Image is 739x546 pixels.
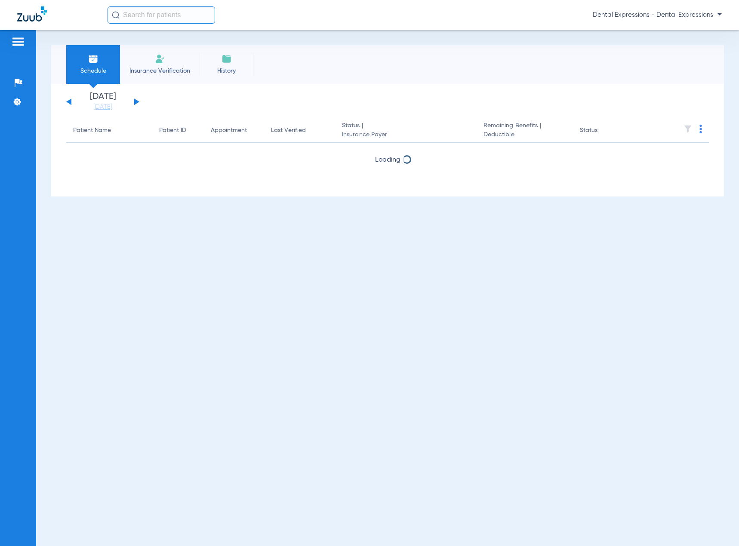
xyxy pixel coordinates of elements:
[73,126,111,135] div: Patient Name
[206,67,247,75] span: History
[155,54,165,64] img: Manual Insurance Verification
[73,126,145,135] div: Patient Name
[77,103,129,111] a: [DATE]
[573,119,631,143] th: Status
[335,119,477,143] th: Status |
[684,125,692,133] img: filter.svg
[108,6,215,24] input: Search for patients
[88,54,99,64] img: Schedule
[112,11,120,19] img: Search Icon
[211,126,247,135] div: Appointment
[271,126,328,135] div: Last Verified
[73,67,114,75] span: Schedule
[375,179,400,186] span: Loading
[593,11,722,19] span: Dental Expressions - Dental Expressions
[271,126,306,135] div: Last Verified
[375,156,400,163] span: Loading
[483,130,566,139] span: Deductible
[477,119,573,143] th: Remaining Benefits |
[222,54,232,64] img: History
[159,126,197,135] div: Patient ID
[126,67,193,75] span: Insurance Verification
[699,125,702,133] img: group-dot-blue.svg
[17,6,47,21] img: Zuub Logo
[342,130,470,139] span: Insurance Payer
[77,92,129,111] li: [DATE]
[159,126,186,135] div: Patient ID
[11,37,25,47] img: hamburger-icon
[211,126,257,135] div: Appointment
